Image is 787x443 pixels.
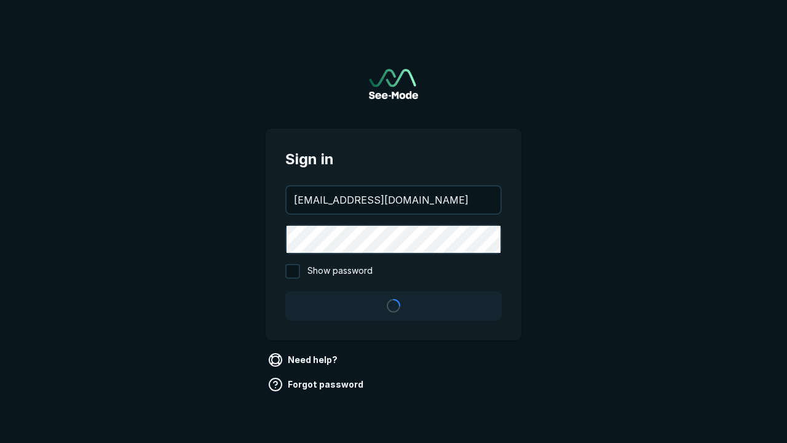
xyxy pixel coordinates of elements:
a: Go to sign in [369,69,418,99]
span: Sign in [285,148,502,170]
a: Forgot password [266,375,368,394]
img: See-Mode Logo [369,69,418,99]
span: Show password [307,264,373,279]
a: Need help? [266,350,342,370]
input: your@email.com [287,186,500,214]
